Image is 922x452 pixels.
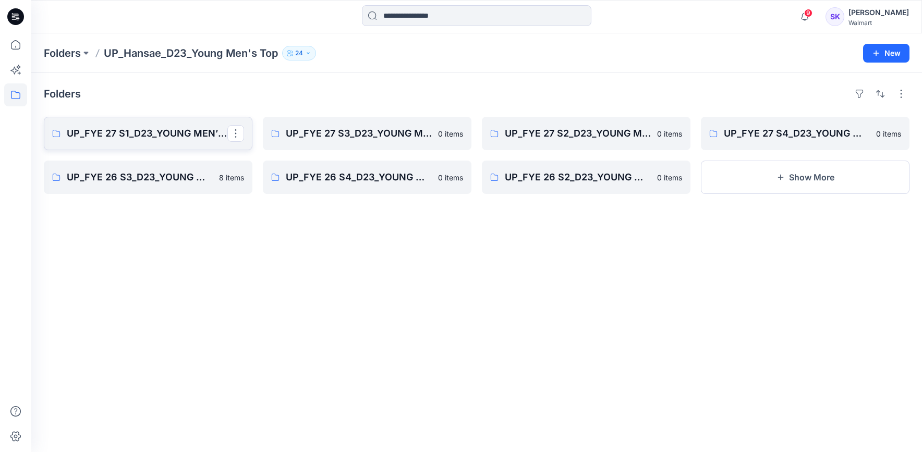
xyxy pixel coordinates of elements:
[438,128,463,139] p: 0 items
[876,128,901,139] p: 0 items
[701,161,909,194] button: Show More
[482,117,690,150] a: UP_FYE 27 S2_D23_YOUNG MEN’S TOP HANSAE0 items
[657,172,682,183] p: 0 items
[804,9,812,17] span: 9
[286,170,432,185] p: UP_FYE 26 S4_D23_YOUNG MEN’S TOP HANSAE
[438,172,463,183] p: 0 items
[282,46,316,60] button: 24
[44,46,81,60] a: Folders
[295,47,303,59] p: 24
[863,44,909,63] button: New
[724,126,870,141] p: UP_FYE 27 S4_D23_YOUNG MEN’S TOP HANSAE
[505,170,651,185] p: UP_FYE 26 S2_D23_YOUNG MEN’S TOP HANSAE
[657,128,682,139] p: 0 items
[263,117,471,150] a: UP_FYE 27 S3_D23_YOUNG MEN’S TOP HANSAE0 items
[44,117,252,150] a: UP_FYE 27 S1_D23_YOUNG MEN’S TOP HANSAE
[701,117,909,150] a: UP_FYE 27 S4_D23_YOUNG MEN’S TOP HANSAE0 items
[826,7,844,26] div: SK
[104,46,278,60] p: UP_Hansae_D23_Young Men's Top
[67,170,213,185] p: UP_FYE 26 S3_D23_YOUNG MEN’S TOP HANSAE
[482,161,690,194] a: UP_FYE 26 S2_D23_YOUNG MEN’S TOP HANSAE0 items
[848,6,909,19] div: [PERSON_NAME]
[848,19,909,27] div: Walmart
[219,172,244,183] p: 8 items
[44,88,81,100] h4: Folders
[67,126,227,141] p: UP_FYE 27 S1_D23_YOUNG MEN’S TOP HANSAE
[286,126,432,141] p: UP_FYE 27 S3_D23_YOUNG MEN’S TOP HANSAE
[505,126,651,141] p: UP_FYE 27 S2_D23_YOUNG MEN’S TOP HANSAE
[44,161,252,194] a: UP_FYE 26 S3_D23_YOUNG MEN’S TOP HANSAE8 items
[263,161,471,194] a: UP_FYE 26 S4_D23_YOUNG MEN’S TOP HANSAE0 items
